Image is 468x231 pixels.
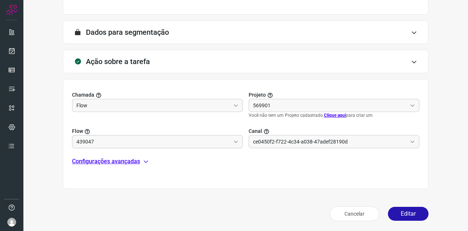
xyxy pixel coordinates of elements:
p: Você não tem um Projeto cadastrado. para criar um. [249,112,419,119]
input: Você precisa criar/selecionar um Projeto. [76,135,230,148]
p: Configurações avançadas [72,157,140,166]
img: Logo [6,4,17,15]
span: Flow [72,127,83,135]
span: Projeto [249,91,266,99]
input: Selecionar projeto [76,99,230,112]
button: Editar [388,207,429,221]
input: Selecione um canal [253,135,407,148]
span: Canal [249,127,262,135]
input: Selecionar projeto [253,99,407,112]
h3: Ação sobre a tarefa [86,57,150,66]
button: Cancelar [330,206,379,221]
span: Chamada [72,91,94,99]
h3: Dados para segmentação [86,28,169,37]
img: avatar-user-boy.jpg [7,218,16,227]
a: Clique aqui [324,113,346,118]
